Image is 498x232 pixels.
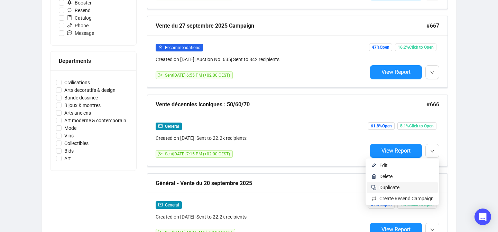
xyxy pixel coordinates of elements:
span: Edit [379,163,388,168]
span: Delete [379,174,393,179]
button: View Report [370,144,422,158]
div: Général - Vente du 20 septembre 2025 [156,179,426,187]
img: svg+xml;base64,PHN2ZyB4bWxucz0iaHR0cDovL3d3dy53My5vcmcvMjAwMC9zdmciIHhtbG5zOnhsaW5rPSJodHRwOi8vd3... [371,163,377,168]
span: send [158,73,163,77]
span: 47% Open [369,43,392,51]
a: Vente du 27 septembre 2025 Campaign#667userRecommendationsCreated on [DATE]| Auction No. 635| Sen... [147,16,448,88]
span: Vins [62,132,76,139]
span: Message [64,29,97,37]
div: Vente du 27 septembre 2025 Campaign [156,21,426,30]
span: 5.1% Click to Open [397,122,436,130]
div: Open Intercom Messenger [474,209,491,225]
span: Duplicate [379,185,399,190]
div: Created on [DATE] | Auction No. 635 | Sent to 842 recipients [156,56,367,63]
span: View Report [381,147,411,154]
div: Vente décennies iconiques : 50/60/70 [156,100,426,109]
span: Arts anciens [62,109,94,117]
span: down [430,149,434,153]
span: Catalog [64,14,94,22]
span: Bande dessinee [62,94,101,101]
span: mail [158,124,163,128]
span: user [158,45,163,49]
span: Recommendations [165,45,200,50]
div: Created on [DATE] | Sent to 22.2k recipients [156,134,367,142]
a: Vente décennies iconiques : 50/60/70#666mailGeneralCreated on [DATE]| Sent to 22.2k recipientssen... [147,95,448,166]
span: message [67,30,72,35]
span: #666 [426,100,439,109]
span: View Report [381,69,411,75]
span: Resend [64,7,93,14]
img: svg+xml;base64,PHN2ZyB4bWxucz0iaHR0cDovL3d3dy53My5vcmcvMjAwMC9zdmciIHdpZHRoPSIyNCIgaGVpZ2h0PSIyNC... [371,185,377,190]
span: Bijoux & montres [62,101,103,109]
span: Phone [64,22,91,29]
span: Mode [62,124,79,132]
span: General [165,203,179,207]
span: Civilisations [62,79,93,86]
span: Art [62,155,74,162]
span: down [430,228,434,232]
button: View Report [370,65,422,79]
img: retweet.svg [371,196,377,201]
div: Departments [59,57,128,65]
span: retweet [67,8,72,12]
span: Bids [62,147,76,155]
div: Created on [DATE] | Sent to 22.2k recipients [156,213,367,221]
span: send [158,152,163,156]
span: Art moderne & contemporain [62,117,129,124]
span: Collectibles [62,139,91,147]
span: #667 [426,21,439,30]
span: Sent [DATE] 6:55 PM (+02:00 CEST) [165,73,230,78]
img: svg+xml;base64,PHN2ZyB4bWxucz0iaHR0cDovL3d3dy53My5vcmcvMjAwMC9zdmciIHhtbG5zOnhsaW5rPSJodHRwOi8vd3... [371,174,377,179]
span: Sent [DATE] 7:15 PM (+02:00 CEST) [165,152,230,156]
span: Create Resend Campaign [379,196,434,201]
span: down [430,70,434,75]
span: 61.8% Open [368,122,395,130]
span: 16.2% Click to Open [395,43,436,51]
span: phone [67,23,72,28]
span: mail [158,203,163,207]
span: General [165,124,179,129]
span: book [67,15,72,20]
span: Arts decoratifs & design [62,86,118,94]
